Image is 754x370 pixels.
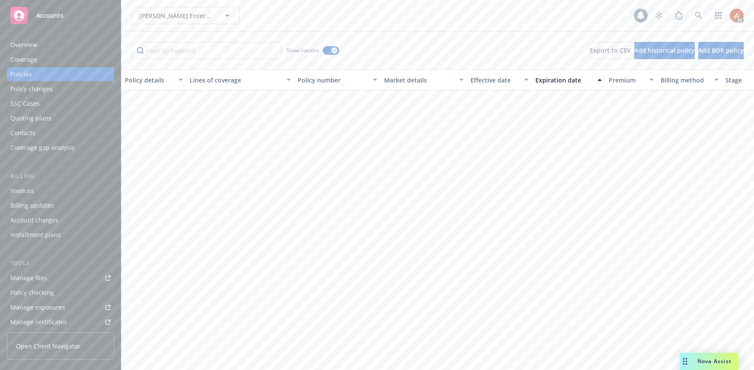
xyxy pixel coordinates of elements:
div: Premium [609,76,644,85]
a: Account charges [7,213,114,227]
span: Add BOR policy [698,46,744,54]
div: Policies [10,67,32,81]
button: Add BOR policy [698,42,744,59]
div: Drag to move [680,353,690,370]
a: Policy checking [7,286,114,300]
div: Billing updates [10,199,54,212]
a: Search [690,7,707,24]
div: Manage certificates [10,315,67,329]
div: Billing method [661,76,709,85]
a: Installment plans [7,228,114,242]
a: Contacts [7,126,114,140]
div: Tools [7,259,114,268]
button: Policy details [121,70,186,90]
a: Policies [7,67,114,81]
a: Overview [7,38,114,52]
div: Installment plans [10,228,61,242]
div: Expiration date [535,76,592,85]
span: Open Client Navigator [16,342,80,351]
a: Stop snowing [650,7,668,24]
input: Filter by keyword... [132,42,281,59]
button: Billing method [657,70,722,90]
a: Accounts [7,3,114,28]
a: SSC Cases [7,97,114,111]
button: Nova Assist [680,353,738,370]
button: Policy number [294,70,381,90]
a: Policy changes [7,82,114,96]
button: Add historical policy [634,42,695,59]
button: Effective date [467,70,532,90]
div: Coverage [10,53,37,66]
div: Market details [384,76,454,85]
span: Accounts [36,12,64,19]
button: Lines of coverage [186,70,294,90]
button: Market details [381,70,467,90]
a: Manage exposures [7,300,114,314]
a: Switch app [710,7,727,24]
div: Account charges [10,213,58,227]
a: Coverage gap analysis [7,141,114,155]
a: Manage certificates [7,315,114,329]
a: Invoices [7,184,114,198]
div: Policy checking [10,286,54,300]
span: Export to CSV [590,46,631,54]
button: Premium [605,70,657,90]
div: Quoting plans [10,111,51,125]
button: Expiration date [532,70,605,90]
div: Overview [10,38,37,52]
div: Billing [7,172,114,180]
button: [PERSON_NAME] Enterprises, LLC [132,7,240,24]
a: Coverage [7,53,114,66]
span: Add historical policy [634,46,695,54]
div: Stage [725,76,752,85]
div: Manage exposures [10,300,65,314]
div: Policy details [125,76,173,85]
a: Manage files [7,271,114,285]
div: Policy number [298,76,368,85]
div: Lines of coverage [190,76,281,85]
span: [PERSON_NAME] Enterprises, LLC [139,11,214,20]
div: Contacts [10,126,35,140]
img: photo [730,9,744,22]
div: Effective date [471,76,519,85]
a: Report a Bug [670,7,687,24]
span: Nova Assist [697,357,732,365]
span: Show inactive [286,47,319,54]
div: Policy changes [10,82,53,96]
a: Quoting plans [7,111,114,125]
a: Billing updates [7,199,114,212]
button: Export to CSV [590,42,631,59]
div: Invoices [10,184,34,198]
div: SSC Cases [10,97,40,111]
div: Manage files [10,271,47,285]
div: Coverage gap analysis [10,141,75,155]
